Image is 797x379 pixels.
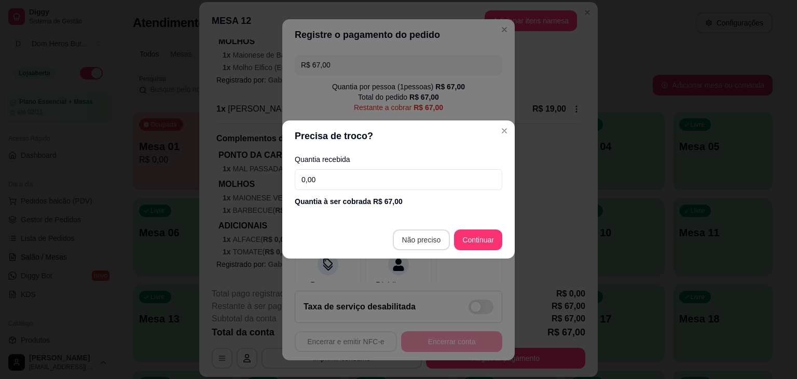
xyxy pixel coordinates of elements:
[454,229,502,250] button: Continuar
[393,229,450,250] button: Não preciso
[295,156,502,163] label: Quantia recebida
[496,123,513,139] button: Close
[295,196,502,207] div: Quantia à ser cobrada R$ 67,00
[282,120,515,152] header: Precisa de troco?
